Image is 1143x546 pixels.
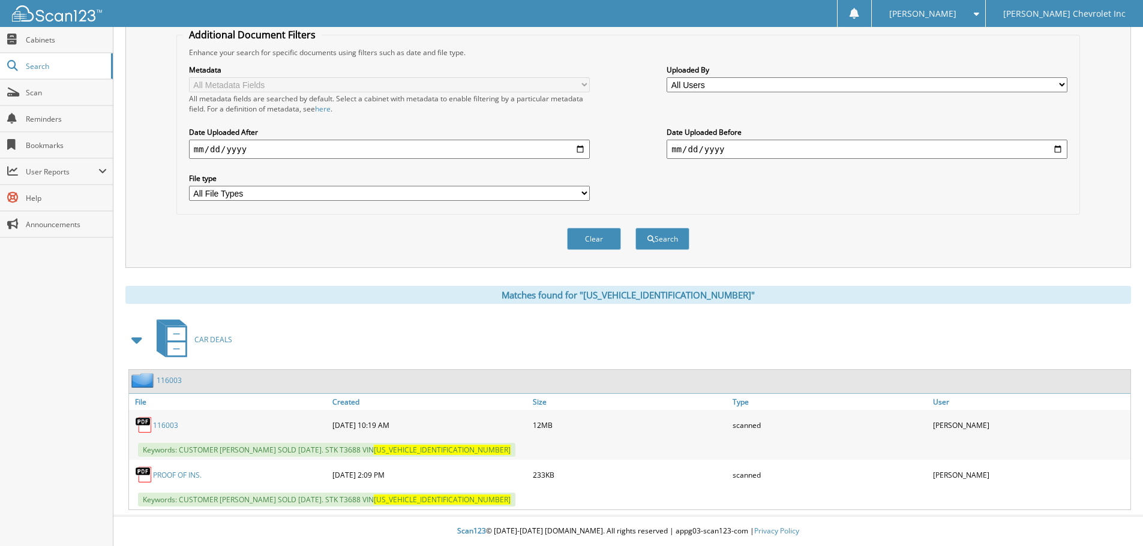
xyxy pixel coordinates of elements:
a: Size [530,394,730,410]
button: Clear [567,228,621,250]
span: [PERSON_NAME] [889,10,956,17]
span: Help [26,193,107,203]
span: CAR DEALS [194,334,232,345]
img: PDF.png [135,416,153,434]
div: Matches found for "[US_VEHICLE_IDENTIFICATION_NUMBER]" [125,286,1131,304]
img: PDF.png [135,466,153,484]
span: Cabinets [26,35,107,45]
span: Reminders [26,114,107,124]
div: [DATE] 2:09 PM [329,463,530,487]
span: Keywords: CUSTOMER [PERSON_NAME] SOLD [DATE]. STK T3688 VIN [138,493,515,506]
span: [PERSON_NAME] Chevrolet Inc [1003,10,1126,17]
span: Announcements [26,219,107,230]
span: [US_VEHICLE_IDENTIFICATION_NUMBER] [374,445,511,455]
span: Keywords: CUSTOMER [PERSON_NAME] SOLD [DATE]. STK T3688 VIN [138,443,515,457]
div: Enhance your search for specific documents using filters such as date and file type. [183,47,1073,58]
legend: Additional Document Filters [183,28,322,41]
span: [US_VEHICLE_IDENTIFICATION_NUMBER] [374,494,511,505]
div: 233KB [530,463,730,487]
div: [DATE] 10:19 AM [329,413,530,437]
img: scan123-logo-white.svg [12,5,102,22]
span: User Reports [26,167,98,177]
a: PROOF OF INS. [153,470,202,480]
a: here [315,104,331,114]
span: Search [26,61,105,71]
a: CAR DEALS [149,316,232,363]
div: © [DATE]-[DATE] [DOMAIN_NAME]. All rights reserved | appg03-scan123-com | [113,517,1143,546]
label: Metadata [189,65,590,75]
span: Scan123 [457,526,486,536]
div: All metadata fields are searched by default. Select a cabinet with metadata to enable filtering b... [189,93,590,114]
label: Date Uploaded After [189,127,590,137]
input: start [189,140,590,159]
div: [PERSON_NAME] [930,413,1130,437]
a: User [930,394,1130,410]
button: Search [635,228,689,250]
div: scanned [730,413,930,437]
label: File type [189,173,590,183]
label: Date Uploaded Before [667,127,1067,137]
div: [PERSON_NAME] [930,463,1130,487]
span: Scan [26,88,107,98]
a: Created [329,394,530,410]
div: scanned [730,463,930,487]
a: Privacy Policy [754,526,799,536]
label: Uploaded By [667,65,1067,75]
a: 116003 [157,375,182,385]
span: Bookmarks [26,140,107,150]
img: folder2.png [131,373,157,388]
a: File [129,394,329,410]
a: Type [730,394,930,410]
a: 116003 [153,420,178,430]
div: 12MB [530,413,730,437]
input: end [667,140,1067,159]
iframe: Chat Widget [1083,488,1143,546]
